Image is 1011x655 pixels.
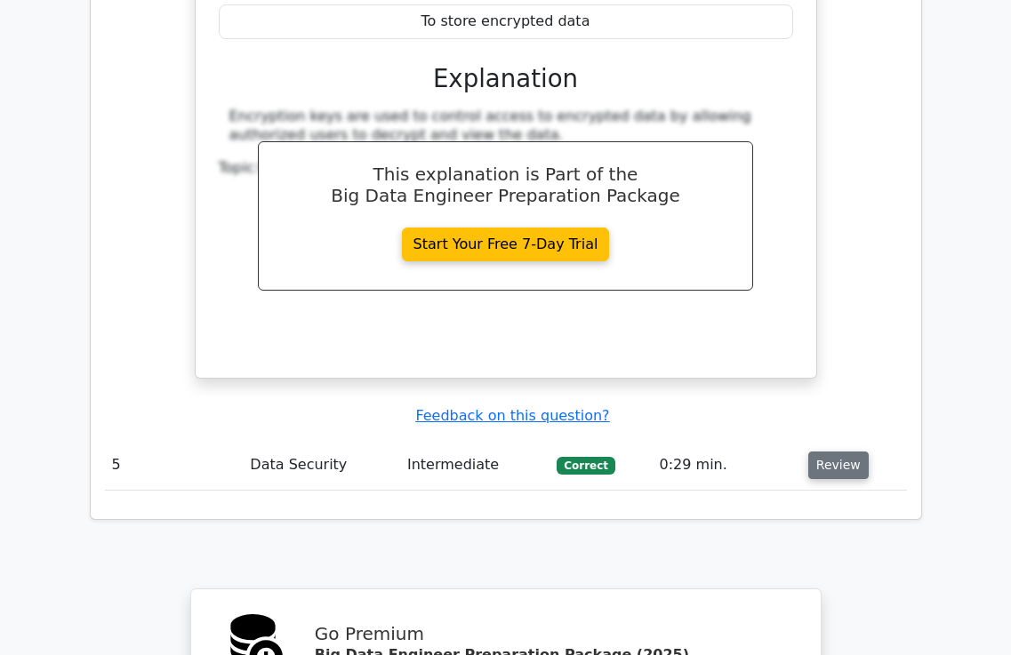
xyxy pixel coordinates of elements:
[653,440,801,491] td: 0:29 min.
[219,4,793,39] div: To store encrypted data
[415,407,609,424] a: Feedback on this question?
[402,228,610,261] a: Start Your Free 7-Day Trial
[557,457,614,475] span: Correct
[229,108,782,145] div: Encryption keys are used to control access to encrypted data by allowing authorized users to decr...
[400,440,550,491] td: Intermediate
[219,159,793,178] div: Topic:
[229,64,782,93] h3: Explanation
[808,451,869,479] button: Review
[105,440,244,491] td: 5
[243,440,400,491] td: Data Security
